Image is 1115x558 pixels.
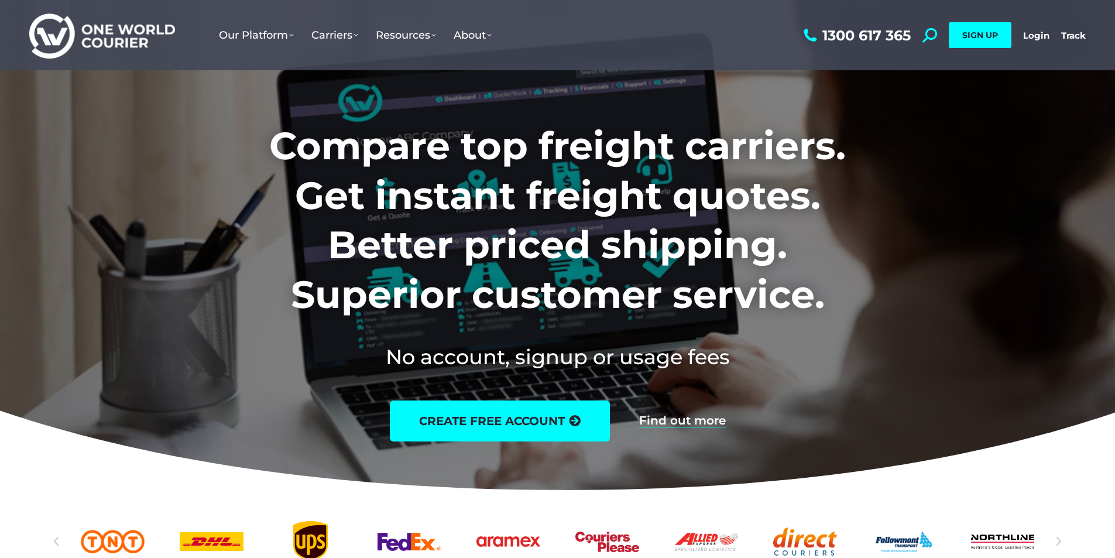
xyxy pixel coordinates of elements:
span: SIGN UP [962,30,998,40]
h2: No account, signup or usage fees [192,343,923,371]
a: SIGN UP [949,22,1011,48]
a: Our Platform [210,17,303,53]
a: Resources [367,17,445,53]
h1: Compare top freight carriers. Get instant freight quotes. Better priced shipping. Superior custom... [192,121,923,319]
a: Carriers [303,17,367,53]
span: Our Platform [219,29,294,42]
span: Carriers [311,29,358,42]
span: Resources [376,29,436,42]
img: One World Courier [29,12,175,59]
a: About [445,17,500,53]
span: About [454,29,492,42]
a: 1300 617 365 [801,28,911,43]
a: create free account [390,400,610,441]
a: Login [1023,30,1049,41]
a: Find out more [639,415,726,427]
a: Track [1061,30,1086,41]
